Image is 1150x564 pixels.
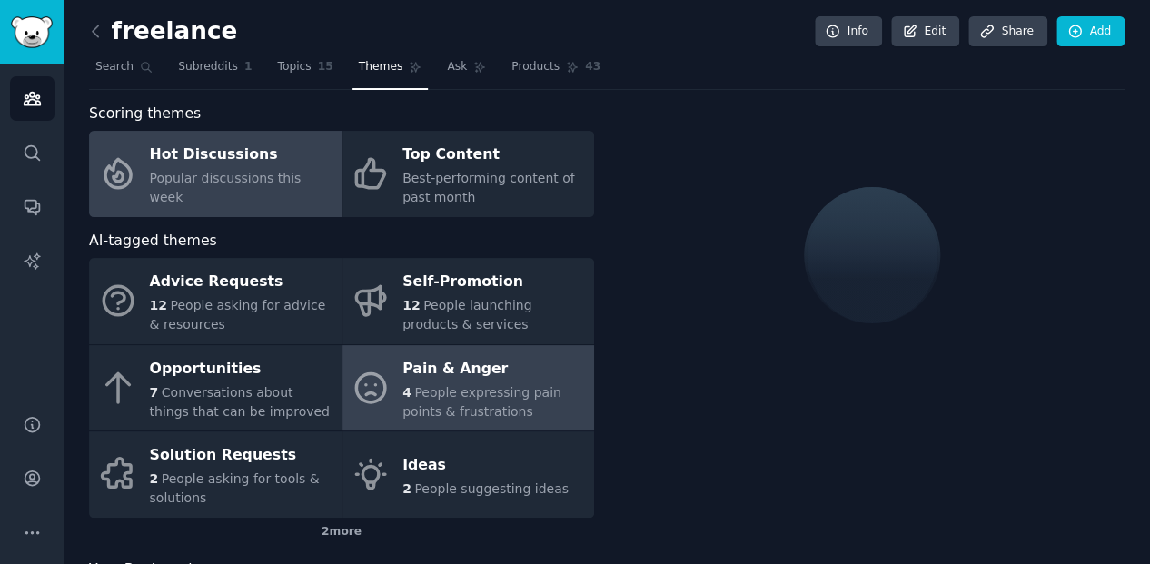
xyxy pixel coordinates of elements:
[150,354,332,383] div: Opportunities
[150,298,326,331] span: People asking for advice & resources
[1056,16,1125,47] a: Add
[150,385,159,400] span: 7
[150,441,332,470] div: Solution Requests
[359,59,403,75] span: Themes
[150,268,332,297] div: Advice Requests
[271,53,339,90] a: Topics15
[447,59,467,75] span: Ask
[402,141,585,170] div: Top Content
[402,450,569,480] div: Ideas
[815,16,882,47] a: Info
[89,258,342,344] a: Advice Requests12People asking for advice & resources
[342,345,595,431] a: Pain & Anger4People expressing pain points & frustrations
[89,518,594,547] div: 2 more
[89,230,217,252] span: AI-tagged themes
[95,59,134,75] span: Search
[402,385,411,400] span: 4
[11,16,53,48] img: GummySearch logo
[414,481,569,496] span: People suggesting ideas
[342,431,595,518] a: Ideas2People suggesting ideas
[89,431,342,518] a: Solution Requests2People asking for tools & solutions
[244,59,253,75] span: 1
[89,345,342,431] a: Opportunities7Conversations about things that can be improved
[342,258,595,344] a: Self-Promotion12People launching products & services
[150,471,320,505] span: People asking for tools & solutions
[402,385,561,419] span: People expressing pain points & frustrations
[150,298,167,312] span: 12
[402,268,585,297] div: Self-Promotion
[150,471,159,486] span: 2
[968,16,1046,47] a: Share
[150,141,332,170] div: Hot Discussions
[505,53,607,90] a: Products43
[441,53,492,90] a: Ask
[891,16,959,47] a: Edit
[585,59,600,75] span: 43
[511,59,560,75] span: Products
[150,385,330,419] span: Conversations about things that can be improved
[342,131,595,217] a: Top ContentBest-performing content of past month
[172,53,258,90] a: Subreddits1
[402,481,411,496] span: 2
[89,17,237,46] h2: freelance
[150,171,302,204] span: Popular discussions this week
[352,53,429,90] a: Themes
[402,298,531,331] span: People launching products & services
[89,53,159,90] a: Search
[277,59,311,75] span: Topics
[89,103,201,125] span: Scoring themes
[178,59,238,75] span: Subreddits
[402,354,585,383] div: Pain & Anger
[318,59,333,75] span: 15
[89,131,342,217] a: Hot DiscussionsPopular discussions this week
[402,171,575,204] span: Best-performing content of past month
[402,298,420,312] span: 12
